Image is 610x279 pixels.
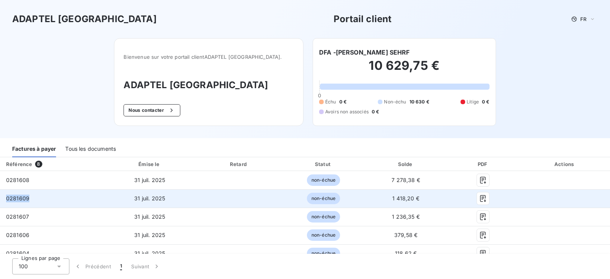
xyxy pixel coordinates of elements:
span: 31 juil. 2025 [134,177,165,183]
div: Statut [283,160,364,168]
h3: ADAPTEL [GEOGRAPHIC_DATA] [12,12,157,26]
span: 31 juil. 2025 [134,232,165,238]
span: FR [580,16,586,22]
span: non-échue [307,248,340,259]
span: non-échue [307,211,340,223]
span: Avoirs non associés [325,108,369,115]
span: 31 juil. 2025 [134,213,165,220]
button: Précédent [69,258,116,274]
span: Bienvenue sur votre portail client ADAPTEL [GEOGRAPHIC_DATA] . [124,54,294,60]
span: 0 € [339,98,347,105]
span: 0281604 [6,250,29,256]
span: 31 juil. 2025 [134,250,165,256]
div: Factures à payer [12,141,56,157]
div: Émise le [105,160,195,168]
div: Actions [521,160,608,168]
button: Suivant [127,258,165,274]
span: 0 € [372,108,379,115]
h3: ADAPTEL [GEOGRAPHIC_DATA] [124,78,294,92]
span: 0 € [482,98,489,105]
div: PDF [448,160,518,168]
span: 1 [120,263,122,270]
span: 7 278,38 € [392,177,420,183]
span: 31 juil. 2025 [134,195,165,202]
span: Échu [325,98,336,105]
span: non-échue [307,193,340,204]
span: 8 [35,161,42,168]
span: 118,62 € [395,250,417,256]
button: Nous contacter [124,104,180,116]
div: Référence [6,161,32,167]
h6: DFA -[PERSON_NAME] SEHRF [319,48,410,57]
span: 0 [318,92,321,98]
span: Non-échu [384,98,406,105]
div: Tous les documents [65,141,116,157]
span: 1 418,20 € [392,195,419,202]
span: non-échue [307,229,340,241]
h2: 10 629,75 € [319,58,490,81]
div: Retard [198,160,280,168]
h3: Portail client [334,12,392,26]
span: 0281606 [6,232,29,238]
span: 0281608 [6,177,29,183]
span: 100 [19,263,28,270]
span: 379,58 € [394,232,417,238]
span: 10 630 € [409,98,429,105]
span: 1 236,35 € [392,213,420,220]
span: non-échue [307,174,340,186]
span: Litige [467,98,479,105]
span: 0281609 [6,195,29,202]
span: 0281607 [6,213,29,220]
button: 1 [116,258,127,274]
div: Solde [367,160,445,168]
